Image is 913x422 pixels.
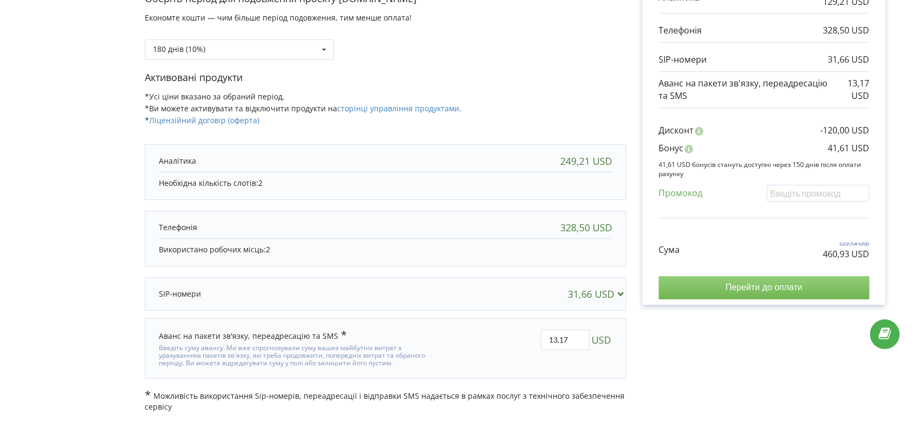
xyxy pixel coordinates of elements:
[159,244,612,255] p: Використано робочих місць:
[337,103,461,113] a: сторінці управління продуктами.
[266,244,270,254] span: 2
[659,124,694,137] p: Дисконт
[159,330,347,341] div: Аванс на пакети зв'язку, переадресацію та SMS
[820,124,869,137] p: -120,00 USD
[560,222,612,233] div: 328,50 USD
[159,341,437,367] div: Введіть суму авансу. Ми вже спрогнозували суму ваших майбутніх витрат з урахуванням пакетів зв'яз...
[560,156,612,166] div: 249,21 USD
[592,330,611,350] span: USD
[828,53,869,66] p: 31,66 USD
[823,248,869,260] p: 460,93 USD
[823,24,869,37] p: 328,50 USD
[145,103,461,113] span: *Ви можете активувати та відключити продукти на
[659,24,702,37] p: Телефонія
[659,187,702,199] p: Промокод
[767,185,869,202] input: Введіть промокод
[159,289,201,299] p: SIP-номери
[145,91,285,102] span: *Усі ціни вказано за обраний період.
[149,115,259,125] a: Ліцензійний договір (оферта)
[159,156,196,166] p: Аналітика
[833,77,869,102] p: 13,17 USD
[153,45,205,53] div: 180 днів (10%)
[659,53,707,66] p: SIP-номери
[823,240,869,247] p: 622,54 USD
[159,178,612,189] p: Необхідна кількість слотів:
[258,178,263,188] span: 2
[659,244,680,256] p: Сума
[659,276,869,299] input: Перейти до оплати
[659,160,869,178] p: 41,61 USD бонусів стануть доступні через 150 днів після оплати рахунку
[568,289,628,299] div: 31,66 USD
[159,222,197,233] p: Телефонія
[659,77,833,102] p: Аванс на пакети зв'язку, переадресацію та SMS
[659,142,683,155] p: Бонус
[145,12,412,23] span: Економте кошти — чим більше період подовження, тим менше оплата!
[145,71,626,85] p: Активовані продукти
[828,142,869,155] p: 41,61 USD
[145,390,626,412] p: Можливість використання Sip-номерів, переадресації і відправки SMS надається в рамках послуг з те...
